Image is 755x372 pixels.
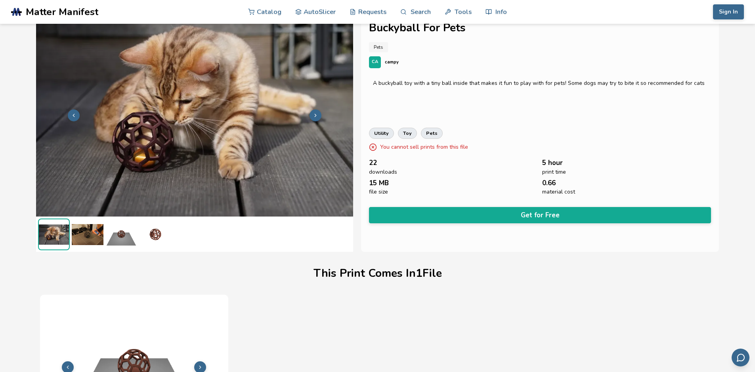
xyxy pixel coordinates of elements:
a: Pets [369,42,388,52]
span: 22 [369,159,377,167]
span: Matter Manifest [26,6,98,17]
span: 0.66 [542,179,556,187]
span: 15 MB [369,179,389,187]
span: 5 hour [542,159,563,167]
p: You cannot sell prints from this file [380,143,468,151]
button: Send feedback via email [732,349,749,366]
button: Get for Free [369,207,711,223]
img: Buckyball_Toy_PIP_3D_Preview [139,219,171,250]
h1: This Print Comes In 1 File [313,267,442,280]
img: Buckyball_Toy_PIP_Print_Bed_Preview [105,219,137,250]
span: print time [542,169,566,175]
span: CA [372,59,378,65]
span: downloads [369,169,397,175]
span: material cost [542,189,575,195]
a: pets [421,128,443,139]
div: A buckyball toy with a tiny ball inside that makes it fun to play with for pets! Some dogs may tr... [373,80,707,86]
a: utility [369,128,394,139]
p: campy [385,58,399,66]
span: file size [369,189,388,195]
button: Sign In [713,4,744,19]
a: toy [398,128,417,139]
h1: Buckyball For Pets [369,22,711,34]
